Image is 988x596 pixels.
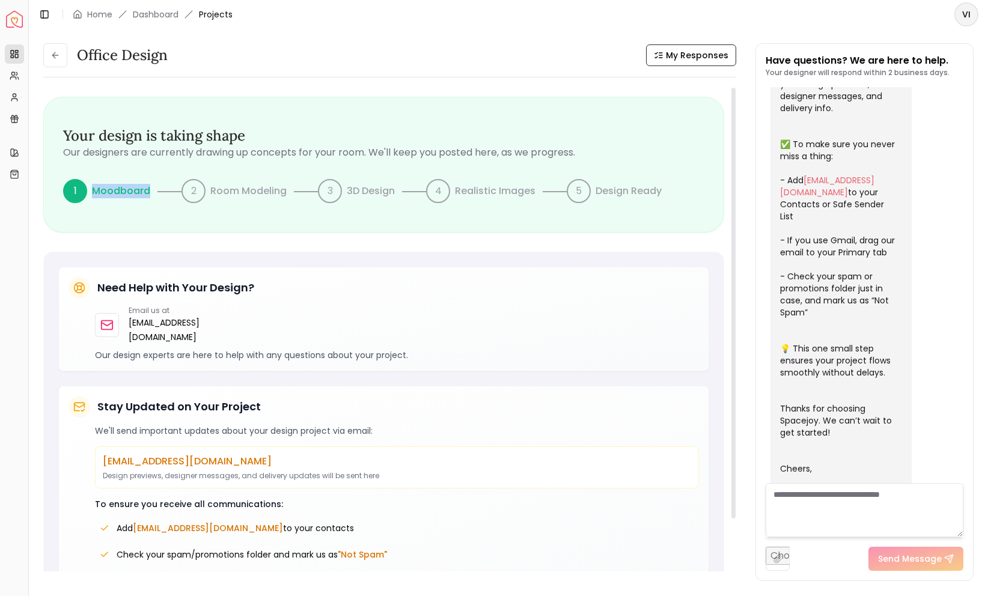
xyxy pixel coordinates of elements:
[133,8,178,20] a: Dashboard
[117,549,387,561] span: Check your spam/promotions folder and mark us as
[95,498,699,510] p: To ensure you receive all communications:
[347,184,395,198] p: 3D Design
[596,184,662,198] p: Design Ready
[133,522,283,534] span: [EMAIL_ADDRESS][DOMAIN_NAME]
[103,471,691,481] p: Design previews, designer messages, and delivery updates will be sent here
[117,522,354,534] span: Add to your contacts
[92,184,150,198] p: Moodboard
[338,549,387,561] span: "Not Spam"
[95,349,699,361] p: Our design experts are here to help with any questions about your project.
[426,179,450,203] div: 4
[97,279,254,296] h5: Need Help with Your Design?
[766,53,950,68] p: Have questions? We are here to help.
[129,315,231,344] a: [EMAIL_ADDRESS][DOMAIN_NAME]
[97,398,261,415] h5: Stay Updated on Your Project
[87,8,112,20] a: Home
[6,11,23,28] a: Spacejoy
[103,454,691,469] p: [EMAIL_ADDRESS][DOMAIN_NAME]
[954,2,978,26] button: VI
[73,8,233,20] nav: breadcrumb
[666,49,728,61] span: My Responses
[567,179,591,203] div: 5
[318,179,342,203] div: 3
[455,184,535,198] p: Realistic Images
[95,425,699,437] p: We'll send important updates about your design project via email:
[766,68,950,78] p: Your designer will respond within 2 business days.
[6,11,23,28] img: Spacejoy Logo
[181,179,206,203] div: 2
[210,184,287,198] p: Room Modeling
[129,306,231,315] p: Email us at
[956,4,977,25] span: VI
[646,44,736,66] button: My Responses
[77,46,168,65] h3: Office design
[199,8,233,20] span: Projects
[780,174,874,198] a: [EMAIL_ADDRESS][DOMAIN_NAME]
[63,126,704,145] h3: Your design is taking shape
[63,179,87,203] div: 1
[63,145,704,160] p: Our designers are currently drawing up concepts for your room. We'll keep you posted here, as we ...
